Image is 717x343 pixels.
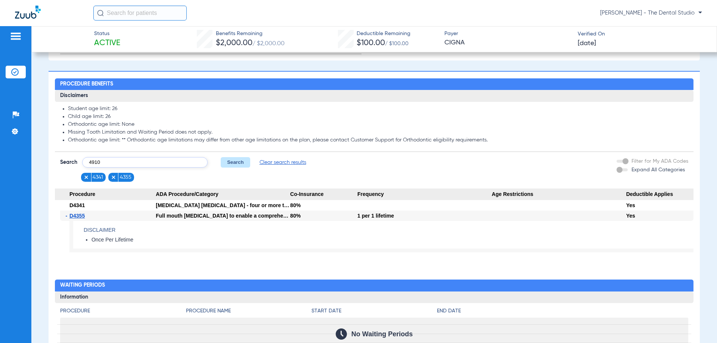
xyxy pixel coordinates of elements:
img: Calendar [336,328,347,340]
span: Verified On [578,30,705,38]
h4: Procedure [60,307,186,315]
span: Payer [444,30,571,38]
label: Filter for My ADA Codes [630,158,688,165]
span: Co-Insurance [290,188,357,200]
span: Expand All Categories [631,167,685,172]
span: 4341 [93,174,103,181]
h4: Disclaimer [84,226,693,234]
span: / $2,000.00 [252,41,285,47]
app-breakdown-title: Procedure Name [186,307,311,318]
app-breakdown-title: Procedure [60,307,186,318]
h4: Procedure Name [186,307,311,315]
li: Orthodontic age limit: None [68,121,688,128]
span: [DATE] [578,39,596,48]
span: CIGNA [444,38,571,47]
div: 1 per 1 lifetime [357,211,492,221]
span: Active [94,38,120,49]
app-breakdown-title: Start Date [311,307,437,318]
h4: Start Date [311,307,437,315]
img: hamburger-icon [10,32,22,41]
li: Child age limit: 26 [68,113,688,120]
span: [PERSON_NAME] - The Dental Studio [600,9,702,17]
div: [MEDICAL_DATA] [MEDICAL_DATA] - four or more teeth per quadrant [156,200,290,211]
img: Search Icon [97,10,104,16]
span: $100.00 [357,39,385,47]
input: Search for patients [93,6,187,21]
div: Yes [626,200,693,211]
h2: Procedure Benefits [55,78,693,90]
h4: End Date [437,307,688,315]
span: - [65,211,69,221]
span: Deductible Applies [626,188,693,200]
h3: Disclaimers [55,90,693,102]
input: Search by ADA code or keyword… [82,157,208,168]
div: Full mouth [MEDICAL_DATA] to enable a comprehensive evaluation and diagnosis on a subsequent visit [156,211,290,221]
div: 80% [290,200,357,211]
iframe: Chat Widget [680,307,717,343]
span: Benefits Remaining [216,30,285,38]
span: Frequency [357,188,492,200]
span: D4355 [69,213,85,219]
span: $2,000.00 [216,39,252,47]
li: Missing Tooth Limitation and Waiting Period does not apply. [68,129,688,136]
h3: Information [55,291,693,303]
span: D4341 [69,202,85,208]
span: ADA Procedure/Category [156,188,290,200]
app-breakdown-title: End Date [437,307,688,318]
span: No Waiting Periods [351,330,413,338]
div: Yes [626,211,693,221]
span: Status [94,30,120,38]
span: Clear search results [260,159,306,166]
img: x.svg [84,175,89,180]
button: Search [221,157,250,168]
span: 4355 [120,174,131,181]
li: Once Per Lifetime [91,237,693,243]
span: / $100.00 [385,41,409,46]
img: x.svg [111,175,116,180]
div: 80% [290,211,357,221]
span: Search [60,159,77,166]
span: Age Restrictions [492,188,626,200]
h2: Waiting Periods [55,280,693,291]
span: Procedure [55,188,156,200]
li: Student age limit: 26 [68,106,688,112]
li: Orthodontic age limit: ** Orthodontic age limitations may differ from other age limitations on th... [68,137,688,144]
img: Zuub Logo [15,6,41,19]
span: Deductible Remaining [357,30,410,38]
